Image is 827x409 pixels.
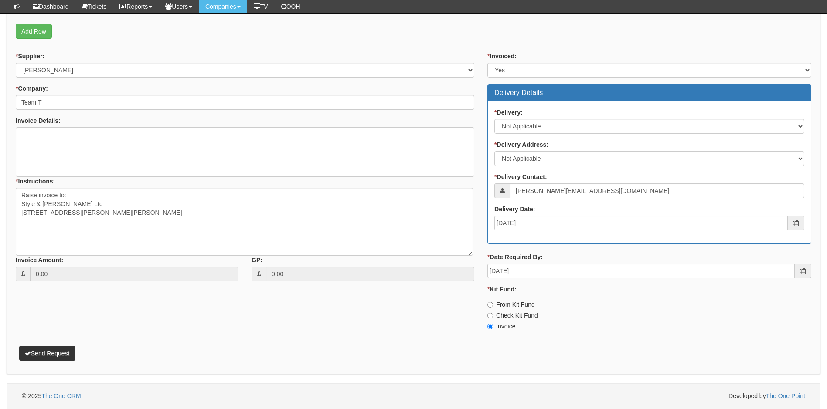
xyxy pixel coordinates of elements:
input: Check Kit Fund [487,313,493,318]
label: Invoiced: [487,52,517,61]
label: Check Kit Fund [487,311,538,320]
h3: Delivery Details [494,89,804,97]
a: The One Point [766,392,805,399]
a: The One CRM [41,392,81,399]
input: Invoice [487,324,493,329]
label: Company: [16,84,48,93]
label: From Kit Fund [487,300,535,309]
label: Delivery Contact: [494,172,547,181]
a: Add Row [16,24,52,39]
input: From Kit Fund [487,302,493,308]
button: Send Request [19,346,75,361]
label: Date Required By: [487,253,543,261]
label: Invoice Details: [16,116,61,125]
label: Delivery: [494,108,523,117]
span: © 2025 [22,392,81,399]
label: Instructions: [16,177,55,186]
span: Developed by [728,392,805,400]
label: Invoice Amount: [16,256,63,264]
label: Delivery Date: [494,205,535,213]
label: Kit Fund: [487,285,517,294]
label: Delivery Address: [494,140,548,149]
label: Invoice [487,322,515,331]
label: Supplier: [16,52,44,61]
label: GP: [252,256,262,264]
